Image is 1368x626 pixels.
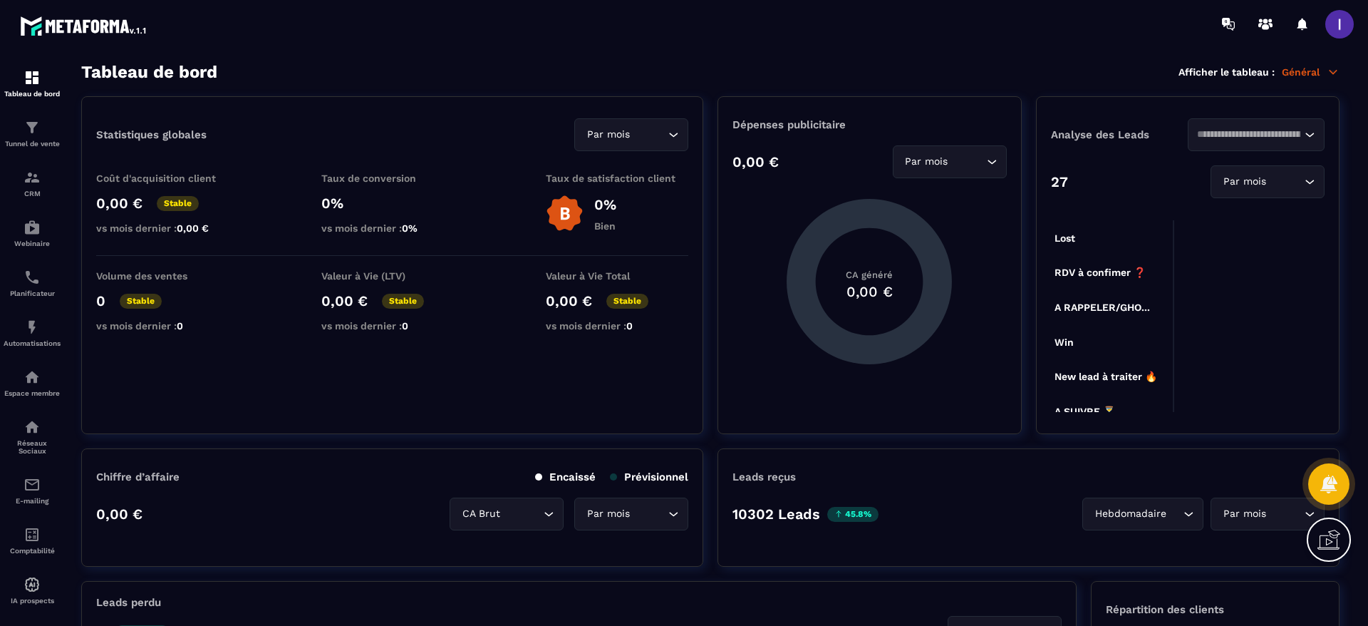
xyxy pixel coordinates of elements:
[535,471,596,483] p: Encaissé
[24,576,41,593] img: automations
[96,222,239,234] p: vs mois dernier :
[120,294,162,309] p: Stable
[4,140,61,148] p: Tunnel de vente
[951,154,983,170] input: Search for option
[902,154,951,170] span: Par mois
[1054,302,1150,313] tspan: A RAPPELER/GHO...
[546,195,584,232] img: b-badge-o.b3b20ee6.svg
[4,190,61,197] p: CRM
[1282,66,1339,78] p: Général
[1211,498,1325,530] div: Search for option
[546,292,592,309] p: 0,00 €
[4,439,61,455] p: Réseaux Sociaux
[610,471,688,483] p: Prévisionnel
[732,118,1006,131] p: Dépenses publicitaire
[402,320,408,332] span: 0
[594,220,616,232] p: Bien
[574,498,688,530] div: Search for option
[503,506,540,522] input: Search for option
[584,127,633,143] span: Par mois
[1106,603,1325,616] p: Répartition des clients
[4,258,61,308] a: schedulerschedulerPlanificateur
[626,320,633,332] span: 0
[157,196,199,211] p: Stable
[4,547,61,555] p: Comptabilité
[4,597,61,605] p: IA prospects
[321,173,464,184] p: Taux de conversion
[24,119,41,136] img: formation
[450,498,564,530] div: Search for option
[1188,118,1325,151] div: Search for option
[321,222,464,234] p: vs mois dernier :
[4,408,61,466] a: social-networksocial-networkRéseaux Sociaux
[1178,66,1275,78] p: Afficher le tableau :
[24,419,41,436] img: social-network
[633,127,665,143] input: Search for option
[633,506,665,522] input: Search for option
[1051,128,1188,141] p: Analyse des Leads
[382,294,424,309] p: Stable
[4,497,61,505] p: E-mailing
[24,369,41,386] img: automations
[4,358,61,408] a: automationsautomationsEspace membre
[827,507,879,522] p: 45.8%
[606,294,648,309] p: Stable
[177,222,209,234] span: 0,00 €
[1054,267,1146,279] tspan: RDV à confimer ❓
[1220,174,1269,190] span: Par mois
[546,270,688,282] p: Valeur à Vie Total
[20,13,148,39] img: logo
[96,128,207,141] p: Statistiques globales
[732,471,796,483] p: Leads reçus
[321,270,464,282] p: Valeur à Vie (LTV)
[1051,173,1068,190] p: 27
[96,292,105,309] p: 0
[24,69,41,86] img: formation
[96,596,161,609] p: Leads perdu
[1269,506,1301,522] input: Search for option
[1054,371,1158,383] tspan: New lead à traiter 🔥
[321,320,464,332] p: vs mois dernier :
[96,320,239,332] p: vs mois dernier :
[4,466,61,515] a: emailemailE-mailing
[4,58,61,108] a: formationformationTableau de bord
[1169,506,1180,522] input: Search for option
[24,269,41,286] img: scheduler
[1054,406,1116,418] tspan: A SUIVRE ⏳
[4,108,61,158] a: formationformationTunnel de vente
[1211,165,1325,198] div: Search for option
[24,526,41,543] img: accountant
[96,173,239,184] p: Coût d'acquisition client
[4,289,61,297] p: Planificateur
[1220,506,1269,522] span: Par mois
[4,158,61,208] a: formationformationCRM
[81,62,217,82] h3: Tableau de bord
[4,240,61,247] p: Webinaire
[24,169,41,186] img: formation
[546,173,688,184] p: Taux de satisfaction client
[321,292,368,309] p: 0,00 €
[24,219,41,236] img: automations
[4,339,61,347] p: Automatisations
[321,195,464,212] p: 0%
[96,471,180,483] p: Chiffre d’affaire
[893,145,1007,178] div: Search for option
[594,196,616,213] p: 0%
[732,153,779,170] p: 0,00 €
[24,476,41,493] img: email
[96,506,142,523] p: 0,00 €
[546,320,688,332] p: vs mois dernier :
[584,506,633,522] span: Par mois
[177,320,183,332] span: 0
[96,195,142,212] p: 0,00 €
[732,506,820,523] p: 10302 Leads
[1082,498,1203,530] div: Search for option
[459,506,503,522] span: CA Brut
[1054,232,1075,244] tspan: Lost
[4,90,61,98] p: Tableau de bord
[4,515,61,565] a: accountantaccountantComptabilité
[96,270,239,282] p: Volume des ventes
[1269,174,1301,190] input: Search for option
[4,208,61,258] a: automationsautomationsWebinaire
[1054,337,1074,348] tspan: Win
